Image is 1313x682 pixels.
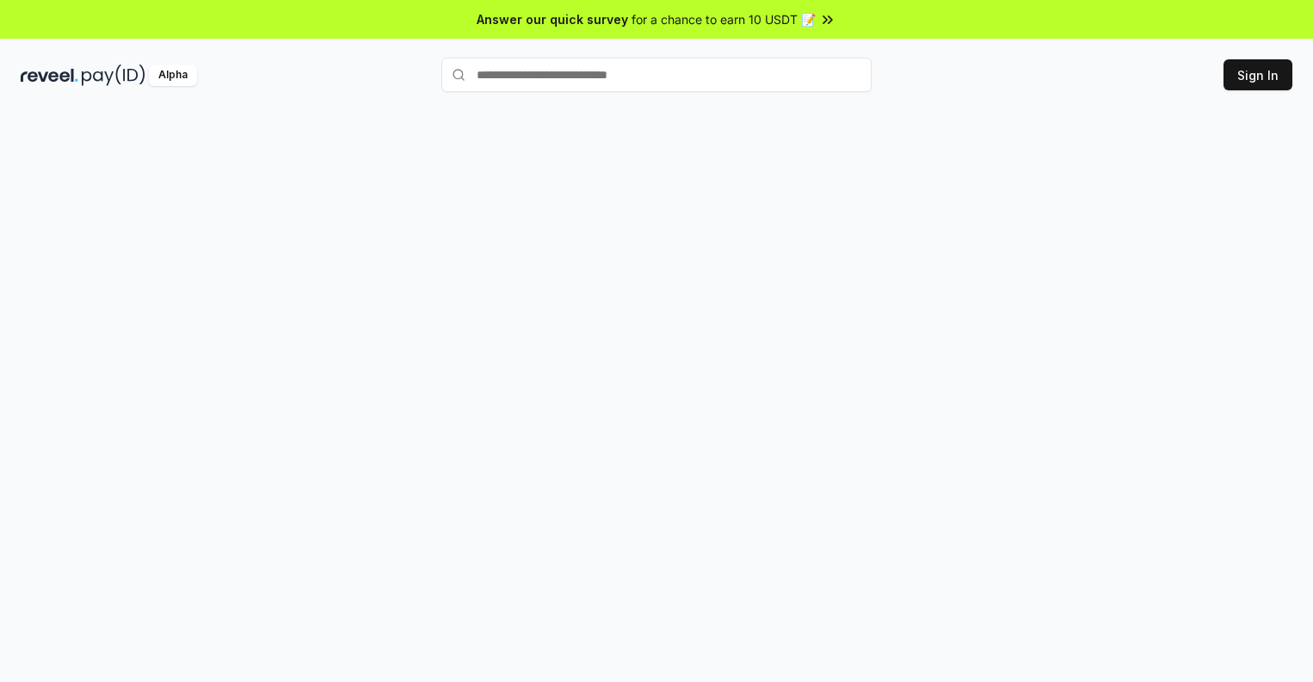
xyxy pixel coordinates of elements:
[149,65,197,86] div: Alpha
[21,65,78,86] img: reveel_dark
[82,65,145,86] img: pay_id
[1224,59,1292,90] button: Sign In
[632,10,816,28] span: for a chance to earn 10 USDT 📝
[477,10,628,28] span: Answer our quick survey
